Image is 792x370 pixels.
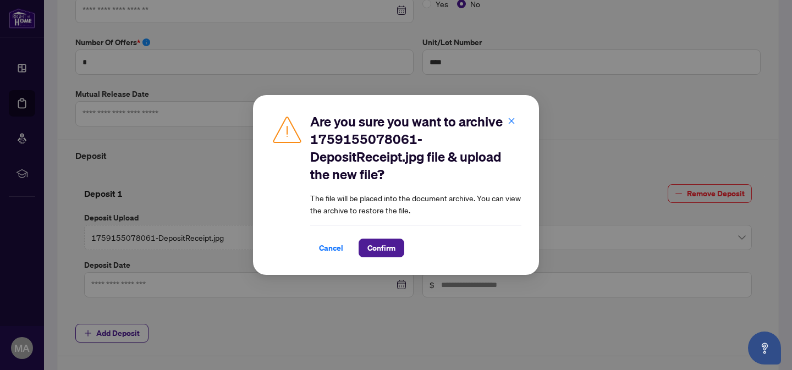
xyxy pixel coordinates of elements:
button: Confirm [359,239,404,257]
h2: Are you sure you want to archive 1759155078061-DepositReceipt.jpg file & upload the new file? [310,113,521,183]
div: The file will be placed into the document archive. You can view the archive to restore the file. [310,113,521,257]
span: close [508,117,515,125]
span: Cancel [319,239,343,257]
img: Caution Icon [271,113,304,146]
button: Cancel [310,239,352,257]
span: Confirm [367,239,395,257]
button: Open asap [748,332,781,365]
